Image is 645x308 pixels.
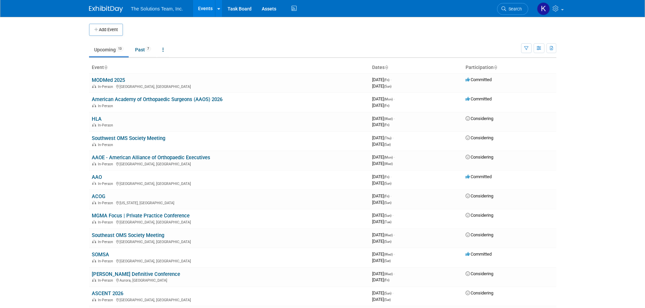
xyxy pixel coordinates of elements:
[372,155,395,160] span: [DATE]
[384,175,389,179] span: (Fri)
[384,104,389,108] span: (Fri)
[466,271,493,276] span: Considering
[92,239,367,244] div: [GEOGRAPHIC_DATA], [GEOGRAPHIC_DATA]
[372,200,391,205] span: [DATE]
[372,116,395,121] span: [DATE]
[92,278,96,282] img: In-Person Event
[466,116,493,121] span: Considering
[369,62,463,73] th: Dates
[372,297,391,302] span: [DATE]
[372,135,393,140] span: [DATE]
[384,233,393,237] span: (Wed)
[372,277,389,282] span: [DATE]
[98,201,115,205] span: In-Person
[384,143,391,146] span: (Sat)
[372,213,393,218] span: [DATE]
[98,182,115,186] span: In-Person
[384,298,391,302] span: (Sat)
[372,103,389,108] span: [DATE]
[384,291,391,295] span: (Sun)
[98,259,115,263] span: In-Person
[372,271,395,276] span: [DATE]
[372,161,393,166] span: [DATE]
[384,240,391,243] span: (Sun)
[384,272,393,276] span: (Wed)
[92,161,367,166] div: [GEOGRAPHIC_DATA], [GEOGRAPHIC_DATA]
[466,77,492,82] span: Committed
[466,232,493,237] span: Considering
[384,253,393,256] span: (Wed)
[466,174,492,179] span: Committed
[466,290,493,295] span: Considering
[394,155,395,160] span: -
[466,135,493,140] span: Considering
[92,201,96,204] img: In-Person Event
[92,104,96,107] img: In-Person Event
[372,174,391,179] span: [DATE]
[384,162,393,166] span: (Wed)
[131,6,183,11] span: The Solutions Team, Inc.
[392,135,393,140] span: -
[372,290,393,295] span: [DATE]
[372,122,389,127] span: [DATE]
[98,85,115,89] span: In-Person
[384,117,393,121] span: (Wed)
[384,278,389,282] span: (Fri)
[384,136,391,140] span: (Thu)
[466,213,493,218] span: Considering
[394,232,395,237] span: -
[145,46,151,51] span: 7
[384,194,389,198] span: (Fri)
[494,65,497,70] a: Sort by Participation Type
[92,213,190,219] a: MGMA Focus | Private Practice Conference
[92,271,180,277] a: [PERSON_NAME] Definitive Conference
[92,123,96,126] img: In-Person Event
[92,240,96,243] img: In-Person Event
[466,193,493,198] span: Considering
[92,84,367,89] div: [GEOGRAPHIC_DATA], [GEOGRAPHIC_DATA]
[497,3,528,15] a: Search
[463,62,556,73] th: Participation
[372,181,391,186] span: [DATE]
[394,116,395,121] span: -
[98,104,115,108] span: In-Person
[384,182,391,185] span: (Sun)
[394,252,395,257] span: -
[116,46,124,51] span: 13
[384,259,391,263] span: (Sat)
[89,6,123,13] img: ExhibitDay
[92,277,367,283] div: Aurora, [GEOGRAPHIC_DATA]
[384,201,391,205] span: (Sun)
[394,271,395,276] span: -
[384,220,391,224] span: (Tue)
[372,84,391,89] span: [DATE]
[537,2,550,15] img: Kaelon Harris
[92,219,367,224] div: [GEOGRAPHIC_DATA], [GEOGRAPHIC_DATA]
[92,135,165,141] a: Southwest OMS Society Meeting
[98,143,115,147] span: In-Person
[390,77,391,82] span: -
[394,96,395,101] span: -
[385,65,388,70] a: Sort by Start Date
[89,24,123,36] button: Add Event
[89,43,129,56] a: Upcoming13
[98,278,115,283] span: In-Person
[384,214,391,217] span: (Sun)
[92,96,222,102] a: American Academy of Orthopaedic Surgeons (AAOS) 2026
[372,77,391,82] span: [DATE]
[384,97,393,101] span: (Mon)
[92,143,96,146] img: In-Person Event
[390,174,391,179] span: -
[98,240,115,244] span: In-Person
[92,290,123,297] a: ASCENT 2026
[104,65,107,70] a: Sort by Event Name
[384,156,393,159] span: (Mon)
[372,239,391,244] span: [DATE]
[92,200,367,205] div: [US_STATE], [GEOGRAPHIC_DATA]
[92,220,96,223] img: In-Person Event
[98,162,115,166] span: In-Person
[372,219,391,224] span: [DATE]
[89,62,369,73] th: Event
[392,213,393,218] span: -
[92,174,102,180] a: AAO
